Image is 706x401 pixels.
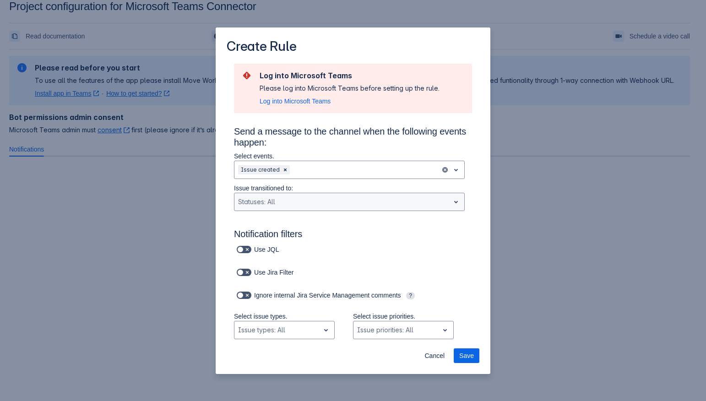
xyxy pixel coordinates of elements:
div: Issue created [238,165,281,174]
div: Remove Issue created [281,165,290,174]
p: Issue transitioned to: [234,184,465,193]
p: Select issue types. [234,312,335,321]
button: Save [454,348,479,363]
div: Please log into Microsoft Teams before setting up the rule. [260,84,440,93]
p: Select events. [234,152,465,161]
div: Use Jira Filter [234,266,306,279]
button: Cancel [419,348,450,363]
span: open [451,196,462,207]
span: Clear [282,166,289,173]
div: Use JQL [234,243,295,256]
h3: Notification filters [234,228,472,243]
span: Save [459,348,474,363]
span: Cancel [424,348,445,363]
h3: Send a message to the channel when the following events happen: [234,126,472,152]
h2: Log into Microsoft Teams [260,71,440,80]
h3: Create Rule [227,38,297,56]
span: error [241,70,252,81]
span: open [440,325,451,336]
p: Select issue priorities. [353,312,454,321]
span: open [451,164,462,175]
span: ? [406,292,415,299]
span: open [320,325,331,336]
button: Log into Microsoft Teams [260,97,331,106]
button: clear [441,166,449,173]
div: Ignore internal Jira Service Management comments [234,289,454,302]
